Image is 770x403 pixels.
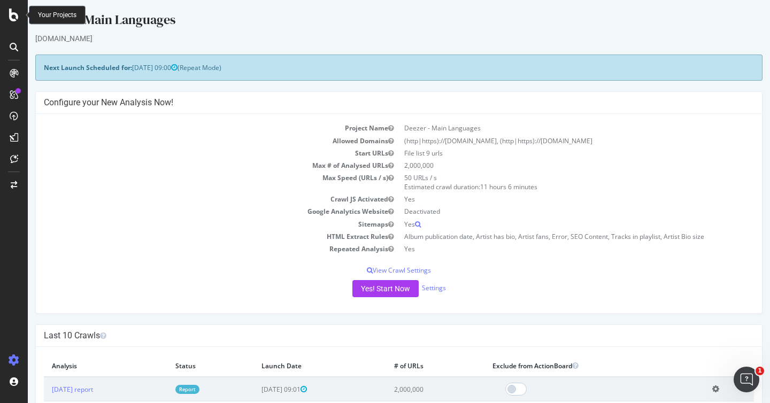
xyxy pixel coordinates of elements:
[457,355,677,377] th: Exclude from ActionBoard
[16,147,371,159] td: Start URLs
[16,205,371,218] td: Google Analytics Website
[371,193,726,205] td: Yes
[358,355,456,377] th: # of URLs
[234,385,279,394] span: [DATE] 09:01
[371,230,726,243] td: Album publication date, Artist has bio, Artist fans, Error, SEO Content, Tracks in playlist, Arti...
[16,330,726,341] h4: Last 10 Crawls
[371,205,726,218] td: Deactivated
[7,33,735,44] div: [DOMAIN_NAME]
[16,355,140,377] th: Analysis
[104,63,150,72] span: [DATE] 09:00
[16,193,371,205] td: Crawl JS Activated
[226,355,358,377] th: Launch Date
[16,218,371,230] td: Sitemaps
[16,97,726,108] h4: Configure your New Analysis Now!
[325,280,391,297] button: Yes! Start Now
[16,135,371,147] td: Allowed Domains
[16,122,371,134] td: Project Name
[16,230,371,243] td: HTML Extract Rules
[7,55,735,81] div: (Repeat Mode)
[148,385,172,394] a: Report
[452,182,510,191] span: 11 hours 6 minutes
[734,367,759,392] iframe: Intercom live chat
[371,243,726,255] td: Yes
[24,385,65,394] a: [DATE] report
[371,135,726,147] td: (http|https)://[DOMAIN_NAME], (http|https)://[DOMAIN_NAME]
[38,11,76,20] div: Your Projects
[358,377,456,401] td: 2,000,000
[140,355,226,377] th: Status
[371,122,726,134] td: Deezer - Main Languages
[371,172,726,193] td: 50 URLs / s Estimated crawl duration:
[371,159,726,172] td: 2,000,000
[7,11,735,33] div: Deezer - Main Languages
[16,243,371,255] td: Repeated Analysis
[394,283,418,292] a: Settings
[16,159,371,172] td: Max # of Analysed URLs
[16,63,104,72] strong: Next Launch Scheduled for:
[16,172,371,193] td: Max Speed (URLs / s)
[756,367,764,375] span: 1
[16,266,726,275] p: View Crawl Settings
[371,147,726,159] td: File list 9 urls
[371,218,726,230] td: Yes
